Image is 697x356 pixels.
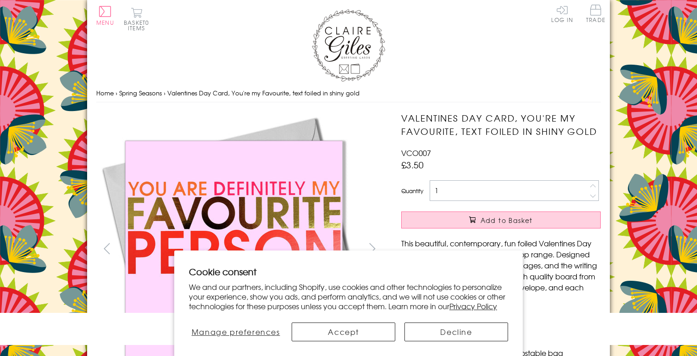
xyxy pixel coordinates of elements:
[96,89,114,97] a: Home
[167,89,360,97] span: Valentines Day Card, You're my Favourite, text foiled in shiny gold
[449,300,497,311] a: Privacy Policy
[586,5,605,22] span: Trade
[116,89,117,97] span: ›
[96,6,114,25] button: Menu
[312,9,385,82] img: Claire Giles Greetings Cards
[189,265,508,278] h2: Cookie consent
[401,158,424,171] span: £3.50
[292,323,395,341] button: Accept
[96,18,114,27] span: Menu
[362,238,383,259] button: next
[586,5,605,24] a: Trade
[401,211,601,228] button: Add to Basket
[96,238,117,259] button: prev
[96,84,601,103] nav: breadcrumbs
[164,89,166,97] span: ›
[189,323,282,341] button: Manage preferences
[119,89,162,97] a: Spring Seasons
[124,7,149,31] button: Basket0 items
[551,5,573,22] a: Log In
[192,326,280,337] span: Manage preferences
[481,216,533,225] span: Add to Basket
[189,282,508,311] p: We and our partners, including Shopify, use cookies and other technologies to personalize your ex...
[401,238,601,304] p: This beautiful, contemporary, fun foiled Valentines Day card is from the amazing Colour Pop range...
[401,187,423,195] label: Quantity
[401,147,431,158] span: VCO007
[404,323,508,341] button: Decline
[128,18,149,32] span: 0 items
[401,111,601,138] h1: Valentines Day Card, You're my Favourite, text foiled in shiny gold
